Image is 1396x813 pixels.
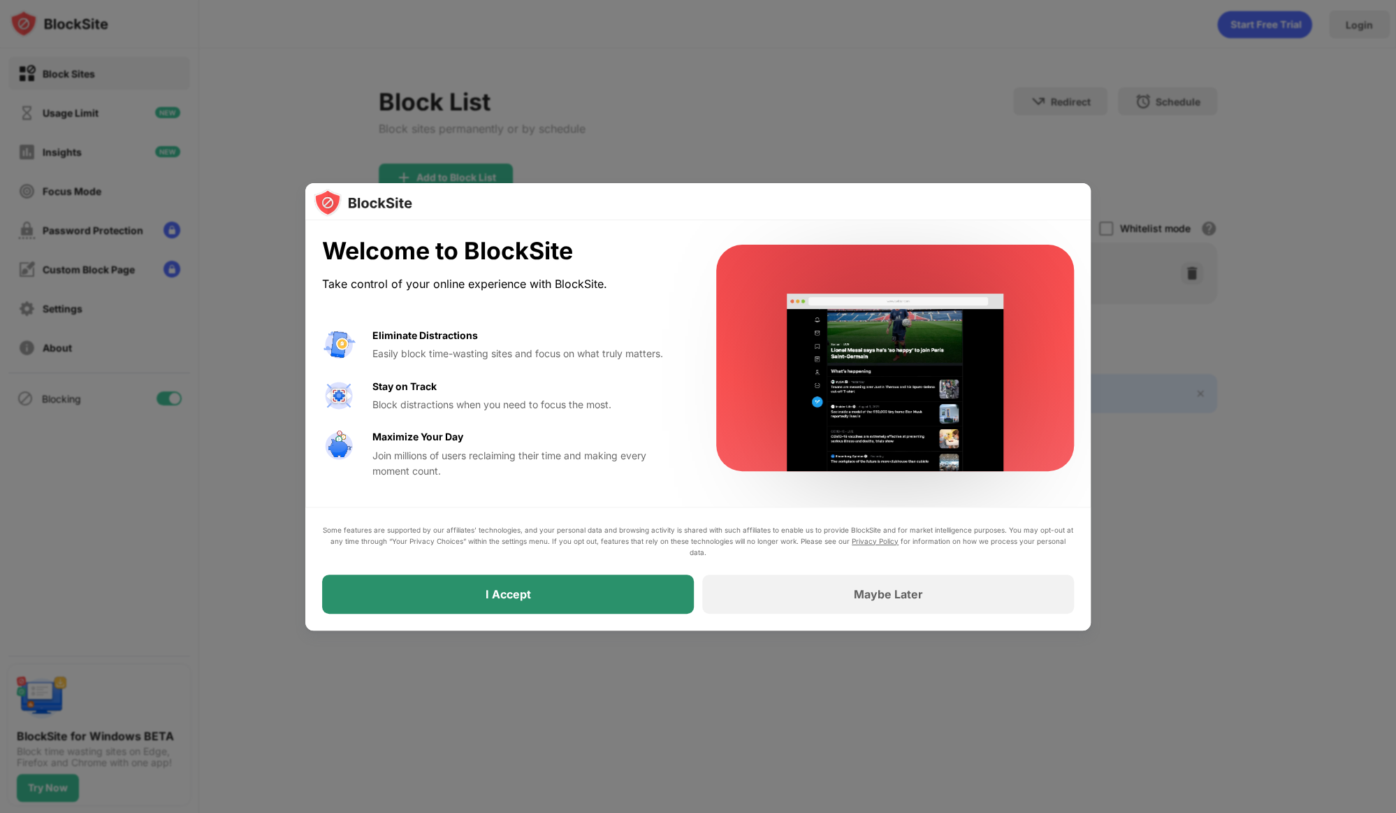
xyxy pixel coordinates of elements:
[852,537,899,545] a: Privacy Policy
[486,587,531,601] div: I Accept
[372,379,437,394] div: Stay on Track
[372,448,683,480] div: Join millions of users reclaiming their time and making every moment count.
[854,587,923,601] div: Maybe Later
[372,397,683,412] div: Block distractions when you need to focus the most.
[372,346,683,361] div: Easily block time-wasting sites and focus on what truly matters.
[322,237,683,266] div: Welcome to BlockSite
[372,429,463,445] div: Maximize Your Day
[322,328,356,361] img: value-avoid-distractions.svg
[314,189,412,217] img: logo-blocksite.svg
[322,429,356,463] img: value-safe-time.svg
[322,524,1074,558] div: Some features are supported by our affiliates’ technologies, and your personal data and browsing ...
[372,328,478,343] div: Eliminate Distractions
[322,379,356,412] img: value-focus.svg
[322,274,683,294] div: Take control of your online experience with BlockSite.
